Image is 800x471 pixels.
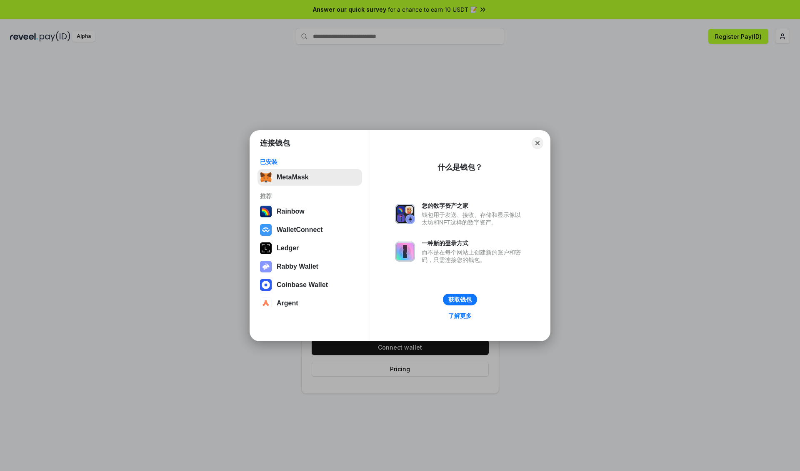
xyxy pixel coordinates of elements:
[257,295,362,312] button: Argent
[260,192,360,200] div: 推荐
[260,206,272,217] img: svg+xml,%3Csvg%20width%3D%22120%22%20height%3D%22120%22%20viewBox%3D%220%200%20120%20120%22%20fil...
[422,202,525,209] div: 您的数字资产之家
[422,249,525,264] div: 而不是在每个网站上创建新的账户和密码，只需连接您的钱包。
[277,226,323,234] div: WalletConnect
[260,261,272,272] img: svg+xml,%3Csvg%20xmlns%3D%22http%3A%2F%2Fwww.w3.org%2F2000%2Fsvg%22%20fill%3D%22none%22%20viewBox...
[277,281,328,289] div: Coinbase Wallet
[260,297,272,309] img: svg+xml,%3Csvg%20width%3D%2228%22%20height%3D%2228%22%20viewBox%3D%220%200%2028%2028%22%20fill%3D...
[395,242,415,262] img: svg+xml,%3Csvg%20xmlns%3D%22http%3A%2F%2Fwww.w3.org%2F2000%2Fsvg%22%20fill%3D%22none%22%20viewBox...
[257,277,362,293] button: Coinbase Wallet
[422,239,525,247] div: 一种新的登录方式
[260,138,290,148] h1: 连接钱包
[257,203,362,220] button: Rainbow
[257,240,362,257] button: Ledger
[260,171,272,183] img: svg+xml,%3Csvg%20fill%3D%22none%22%20height%3D%2233%22%20viewBox%3D%220%200%2035%2033%22%20width%...
[277,263,318,270] div: Rabby Wallet
[257,169,362,186] button: MetaMask
[260,158,360,166] div: 已安装
[277,244,299,252] div: Ledger
[277,300,298,307] div: Argent
[532,137,543,149] button: Close
[448,296,472,303] div: 获取钱包
[437,162,482,172] div: 什么是钱包？
[260,224,272,236] img: svg+xml,%3Csvg%20width%3D%2228%22%20height%3D%2228%22%20viewBox%3D%220%200%2028%2028%22%20fill%3D...
[443,294,477,305] button: 获取钱包
[448,312,472,320] div: 了解更多
[260,242,272,254] img: svg+xml,%3Csvg%20xmlns%3D%22http%3A%2F%2Fwww.w3.org%2F2000%2Fsvg%22%20width%3D%2228%22%20height%3...
[443,310,477,321] a: 了解更多
[422,211,525,226] div: 钱包用于发送、接收、存储和显示像以太坊和NFT这样的数字资产。
[395,204,415,224] img: svg+xml,%3Csvg%20xmlns%3D%22http%3A%2F%2Fwww.w3.org%2F2000%2Fsvg%22%20fill%3D%22none%22%20viewBox...
[257,258,362,275] button: Rabby Wallet
[257,222,362,238] button: WalletConnect
[277,208,305,215] div: Rainbow
[260,279,272,291] img: svg+xml,%3Csvg%20width%3D%2228%22%20height%3D%2228%22%20viewBox%3D%220%200%2028%2028%22%20fill%3D...
[277,174,308,181] div: MetaMask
